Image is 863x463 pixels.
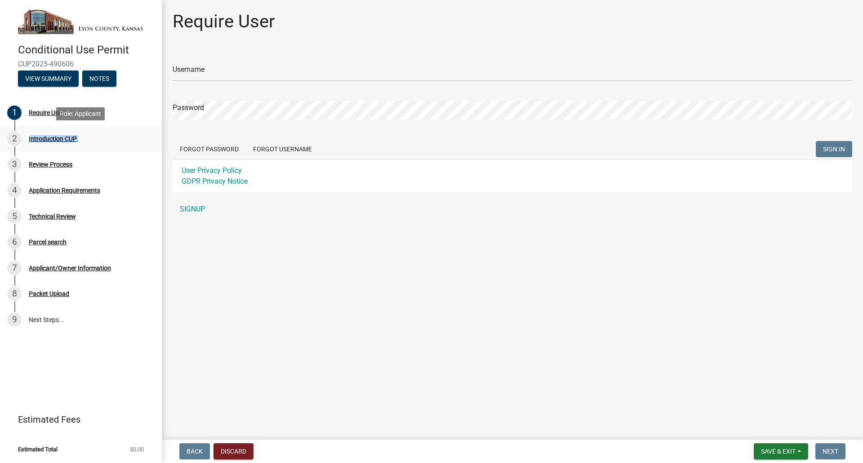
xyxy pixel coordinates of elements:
div: Applicant/Owner Information [29,265,111,271]
div: Technical Review [29,213,76,220]
a: User Privacy Policy [182,166,242,175]
div: 4 [7,183,22,198]
div: 9 [7,313,22,327]
h1: Require User [173,11,275,32]
button: Save & Exit [754,443,808,459]
div: 7 [7,261,22,275]
button: SIGN IN [816,141,852,157]
button: Back [179,443,210,459]
a: SIGNUP [173,200,852,218]
span: Back [187,448,203,455]
div: 5 [7,209,22,224]
div: 2 [7,132,22,146]
h4: Conditional Use Permit [18,44,155,57]
button: View Summary [18,71,79,87]
div: Role: Applicant [56,107,105,120]
img: Lyon County, Kansas [18,9,147,34]
button: Next [815,443,845,459]
button: Forgot Password [173,141,246,157]
wm-modal-confirm: Summary [18,76,79,83]
a: GDPR Privacy Notice [182,177,248,185]
span: Next [823,448,838,455]
div: Packet Upload [29,291,69,297]
div: Parcel search [29,239,67,245]
div: Require User [29,110,64,116]
div: 6 [7,235,22,249]
wm-modal-confirm: Notes [82,76,116,83]
div: 3 [7,157,22,172]
div: Review Process [29,161,72,168]
span: SIGN IN [823,146,845,153]
button: Discard [214,443,254,459]
span: Save & Exit [761,448,796,455]
span: CUP2025-490606 [18,60,144,68]
div: Introduction CUP [29,136,77,142]
span: Estimated Total [18,446,58,452]
button: Notes [82,71,116,87]
button: Forgot Username [246,141,319,157]
div: 8 [7,287,22,301]
div: 1 [7,106,22,120]
div: Application Requirements [29,187,100,194]
a: Estimated Fees [7,410,147,428]
span: $0.00 [130,446,144,452]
